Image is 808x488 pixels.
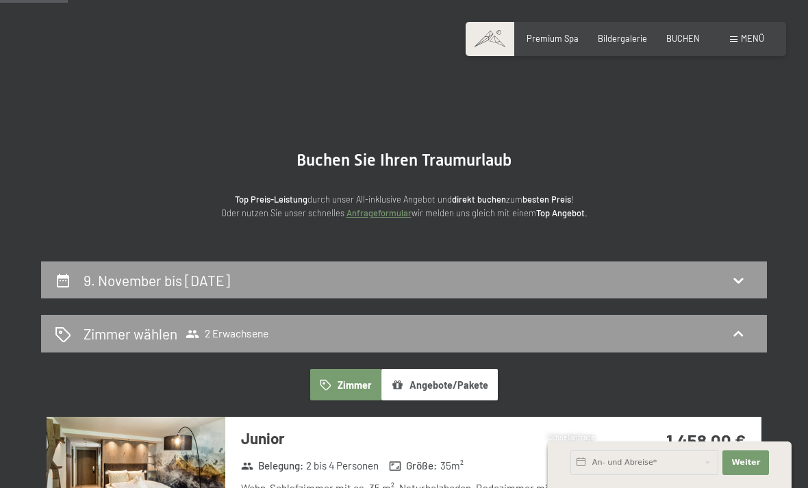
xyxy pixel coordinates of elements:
[440,459,464,473] span: 35 m²
[522,194,571,205] strong: besten Preis
[389,459,437,473] strong: Größe :
[346,207,412,218] a: Anfrageformular
[598,33,647,44] a: Bildergalerie
[536,207,588,218] strong: Top Angebot.
[130,192,678,220] p: durch unser All-inklusive Angebot und zum ! Oder nutzen Sie unser schnelles wir melden uns gleich...
[186,327,268,341] span: 2 Erwachsene
[666,33,700,44] a: BUCHEN
[310,369,381,400] button: Zimmer
[84,324,177,344] h2: Zimmer wählen
[741,33,764,44] span: Menü
[527,33,579,44] a: Premium Spa
[84,272,230,289] h2: 9. November bis [DATE]
[306,459,379,473] span: 2 bis 4 Personen
[241,428,601,449] h3: Junior
[235,194,307,205] strong: Top Preis-Leistung
[548,433,595,441] span: Schnellanfrage
[452,194,506,205] strong: direkt buchen
[722,450,769,475] button: Weiter
[666,429,746,450] strong: 1.458,00 €
[731,457,760,468] span: Weiter
[241,459,303,473] strong: Belegung :
[381,369,498,400] button: Angebote/Pakete
[296,151,512,170] span: Buchen Sie Ihren Traumurlaub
